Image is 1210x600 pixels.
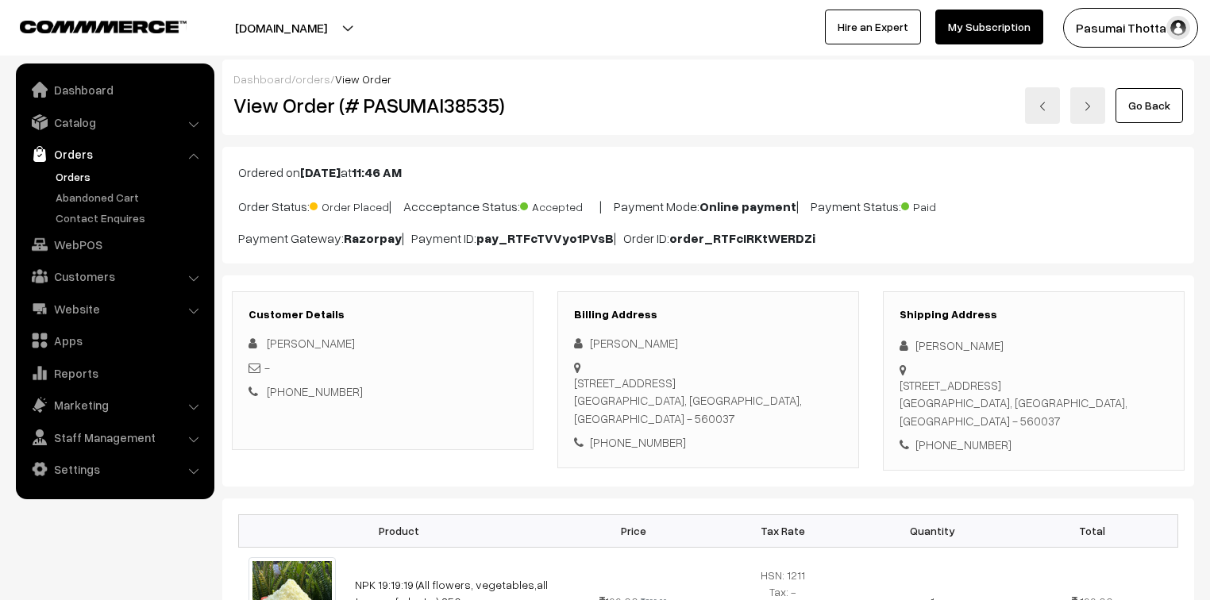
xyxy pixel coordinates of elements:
div: [PHONE_NUMBER] [900,436,1168,454]
span: Accepted [520,194,599,215]
b: Razorpay [344,230,402,246]
a: Orders [20,140,209,168]
span: View Order [335,72,391,86]
h3: Customer Details [249,308,517,321]
a: Dashboard [233,72,291,86]
p: Payment Gateway: | Payment ID: | Order ID: [238,229,1178,248]
th: Product [239,514,559,547]
th: Quantity [857,514,1007,547]
a: My Subscription [935,10,1043,44]
a: Hire an Expert [825,10,921,44]
img: left-arrow.png [1038,102,1047,111]
span: HSN: 1211 Tax: - [761,568,805,598]
b: Online payment [699,198,796,214]
a: Contact Enquires [52,210,209,226]
div: [PERSON_NAME] [900,337,1168,355]
b: order_RTFcIRKtWERDZi [669,230,815,246]
span: [PERSON_NAME] [267,336,355,350]
h3: Shipping Address [900,308,1168,321]
a: Website [20,294,209,323]
th: Total [1007,514,1177,547]
h2: View Order (# PASUMAI38535) [233,93,534,117]
img: right-arrow.png [1083,102,1092,111]
div: [STREET_ADDRESS] [GEOGRAPHIC_DATA], [GEOGRAPHIC_DATA], [GEOGRAPHIC_DATA] - 560037 [574,374,842,428]
b: [DATE] [300,164,341,180]
p: Ordered on at [238,163,1178,182]
th: Tax Rate [708,514,857,547]
p: Order Status: | Accceptance Status: | Payment Mode: | Payment Status: [238,194,1178,216]
a: WebPOS [20,230,209,259]
a: Marketing [20,390,209,419]
a: Abandoned Cart [52,189,209,206]
span: Order Placed [310,194,389,215]
div: - [249,359,517,377]
div: [PERSON_NAME] [574,334,842,352]
h3: Billing Address [574,308,842,321]
button: Pasumai Thotta… [1063,8,1198,48]
b: 11:46 AM [352,164,402,180]
a: orders [295,72,330,86]
img: COMMMERCE [20,21,187,33]
a: Reports [20,359,209,387]
a: Catalog [20,108,209,137]
div: / / [233,71,1183,87]
div: [PHONE_NUMBER] [574,433,842,452]
th: Price [559,514,708,547]
a: Settings [20,455,209,483]
img: user [1166,16,1190,40]
a: Orders [52,168,209,185]
b: pay_RTFcTVVyo1PVsB [476,230,614,246]
button: [DOMAIN_NAME] [179,8,383,48]
a: Dashboard [20,75,209,104]
a: Apps [20,326,209,355]
div: [STREET_ADDRESS] [GEOGRAPHIC_DATA], [GEOGRAPHIC_DATA], [GEOGRAPHIC_DATA] - 560037 [900,376,1168,430]
a: [PHONE_NUMBER] [267,384,363,398]
a: Customers [20,262,209,290]
span: Paid [901,194,981,215]
a: Staff Management [20,423,209,452]
a: COMMMERCE [20,16,159,35]
a: Go Back [1116,88,1183,123]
